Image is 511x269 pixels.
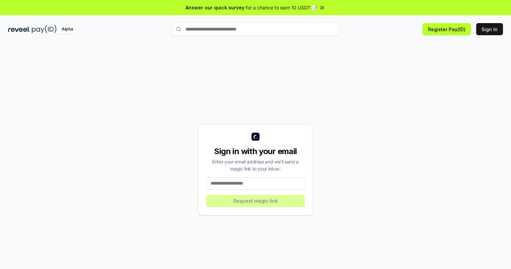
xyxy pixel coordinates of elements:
span: for a chance to earn 10 USDT 📝 [246,4,317,11]
img: pay_id [32,25,57,33]
img: reveel_dark [8,25,30,33]
button: Sign In [476,23,503,35]
span: Answer our quick survey [186,4,244,11]
div: Alpha [58,25,77,33]
div: Sign in with your email [206,146,305,157]
button: Register Pay(ID) [423,23,471,35]
img: logo_small [251,133,260,141]
div: Enter your email address and we’ll send a magic link to your inbox. [206,158,305,172]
